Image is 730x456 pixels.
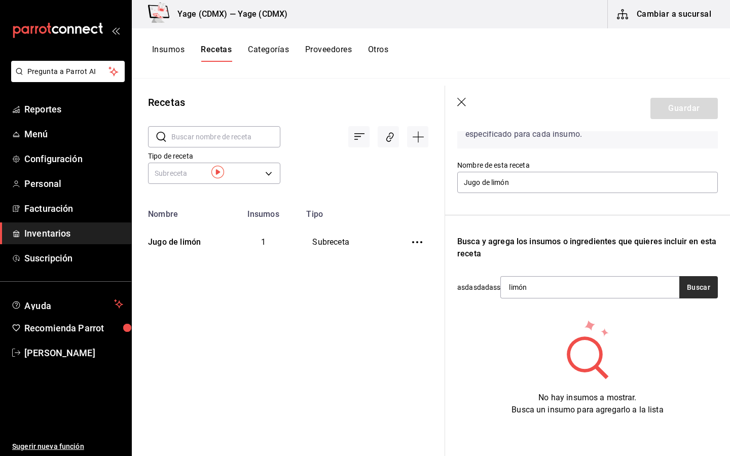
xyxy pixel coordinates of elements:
button: Pregunta a Parrot AI [11,61,125,82]
span: Reportes [24,102,123,116]
button: Otros [368,45,388,62]
input: Buscar insumo [501,277,602,298]
span: Suscripción [24,251,123,265]
span: [PERSON_NAME] [24,346,123,360]
th: Nombre [132,203,226,219]
span: Sugerir nueva función [12,441,123,452]
div: navigation tabs [152,45,388,62]
th: Insumos [226,203,301,219]
a: Pregunta a Parrot AI [7,73,125,84]
img: Tooltip marker [211,166,224,178]
span: 1 [261,237,266,247]
td: Subreceta [300,219,394,265]
div: Ordenar por [348,126,370,147]
div: asdasdadass [457,276,718,298]
table: inventoriesTable [132,203,445,265]
label: Nombre de esta receta [457,162,718,169]
div: Agregar receta [407,126,428,147]
span: No hay insumos a mostrar. Busca un insumo para agregarlo a la lista [512,393,663,414]
div: Recetas [148,95,185,110]
label: Tipo de receta [148,153,280,160]
span: Personal [24,177,123,191]
input: Buscar nombre de receta [171,127,280,147]
h3: Yage (CDMX) — Yage (CDMX) [169,8,287,20]
button: Insumos [152,45,185,62]
button: Categorías [248,45,289,62]
span: Ayuda [24,298,110,310]
button: Proveedores [305,45,352,62]
button: Recetas [201,45,232,62]
div: Subreceta [148,163,280,184]
span: Pregunta a Parrot AI [27,66,109,77]
th: Tipo [300,203,394,219]
span: Inventarios [24,226,123,240]
span: Facturación [24,202,123,215]
div: Asociar recetas [378,126,399,147]
button: Buscar [679,276,718,298]
div: Jugo de limón [144,233,201,248]
span: Recomienda Parrot [24,321,123,335]
button: open_drawer_menu [112,26,120,34]
span: Configuración [24,152,123,166]
span: Menú [24,127,123,141]
div: Busca y agrega los insumos o ingredientes que quieres incluir en esta receta [457,236,718,260]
